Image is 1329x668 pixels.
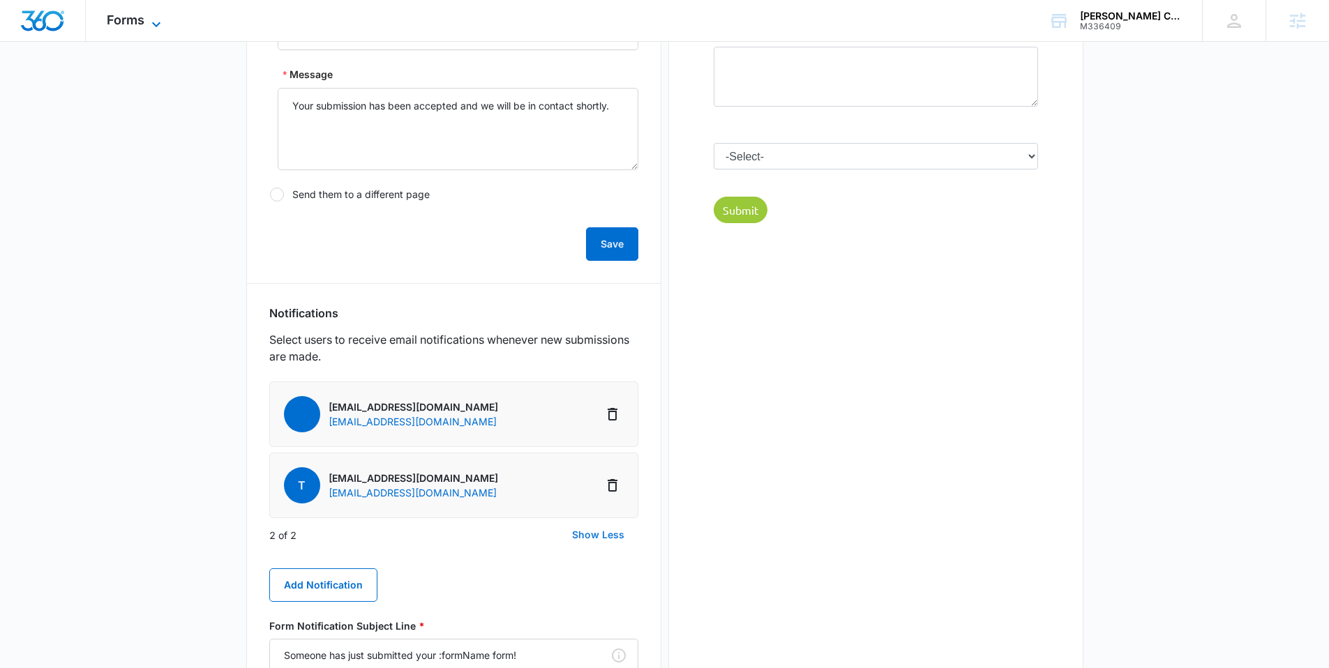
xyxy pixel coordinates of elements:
[586,227,638,261] button: Save
[558,518,638,552] button: Show Less
[269,306,338,320] h3: Notifications
[329,471,498,485] p: [EMAIL_ADDRESS][DOMAIN_NAME]
[269,528,296,542] p: 2 of 2
[1080,22,1182,31] div: account id
[1080,10,1182,22] div: account name
[107,13,144,27] span: Forms
[284,467,320,503] span: t
[278,88,638,170] textarea: Message
[283,67,333,82] label: Message
[329,414,498,429] p: [EMAIL_ADDRESS][DOMAIN_NAME]
[329,400,498,414] p: [EMAIL_ADDRESS][DOMAIN_NAME]
[329,485,498,500] p: [EMAIL_ADDRESS][DOMAIN_NAME]
[601,403,624,425] button: Delete Notification
[269,331,638,365] p: Select users to receive email notifications whenever new submissions are made.
[269,187,638,202] label: Send them to a different page
[9,413,45,427] span: Submit
[269,618,638,633] label: Form Notification Subject Line
[269,568,377,602] button: Add Notification
[601,474,624,496] button: Delete Notification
